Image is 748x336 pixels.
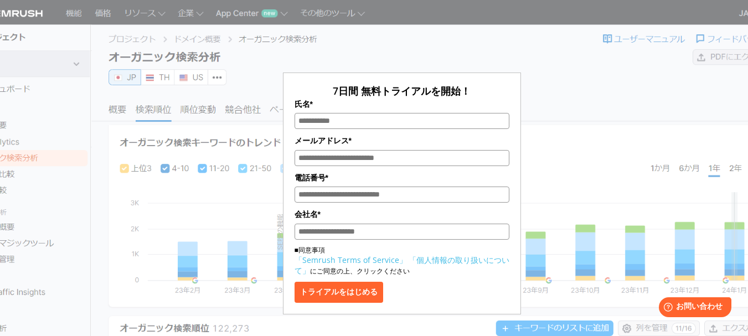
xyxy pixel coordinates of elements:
a: 「Semrush Terms of Service」 [295,255,407,265]
iframe: Help widget launcher [649,293,736,324]
p: ■同意事項 にご同意の上、クリックください [295,245,509,276]
span: 7日間 無料トライアルを開始！ [333,84,471,97]
a: 「個人情報の取り扱いについて」 [295,255,509,276]
label: メールアドレス* [295,135,509,147]
label: 電話番号* [295,172,509,184]
button: トライアルをはじめる [295,282,383,303]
